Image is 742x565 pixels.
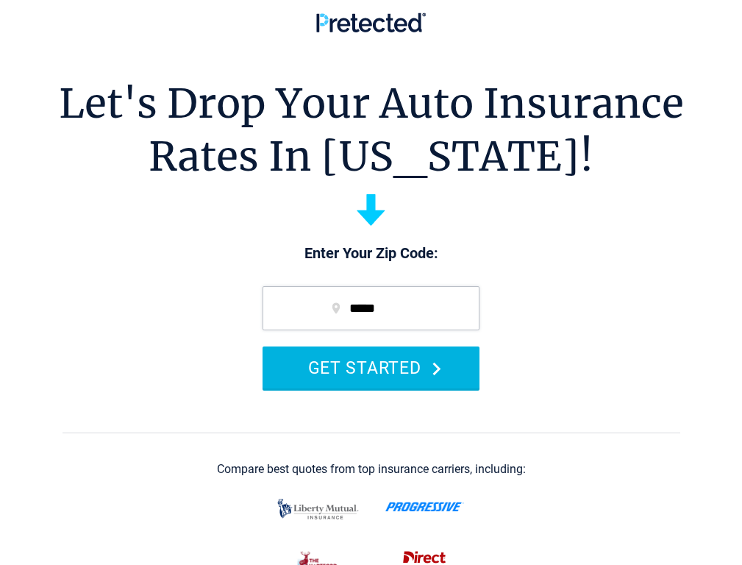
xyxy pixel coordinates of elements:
[385,502,464,512] img: progressive
[217,463,526,476] div: Compare best quotes from top insurance carriers, including:
[59,77,684,183] h1: Let's Drop Your Auto Insurance Rates In [US_STATE]!
[316,13,426,32] img: Pretected Logo
[263,347,479,388] button: GET STARTED
[263,286,479,330] input: zip code
[274,491,363,527] img: liberty
[248,244,494,264] p: Enter Your Zip Code:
